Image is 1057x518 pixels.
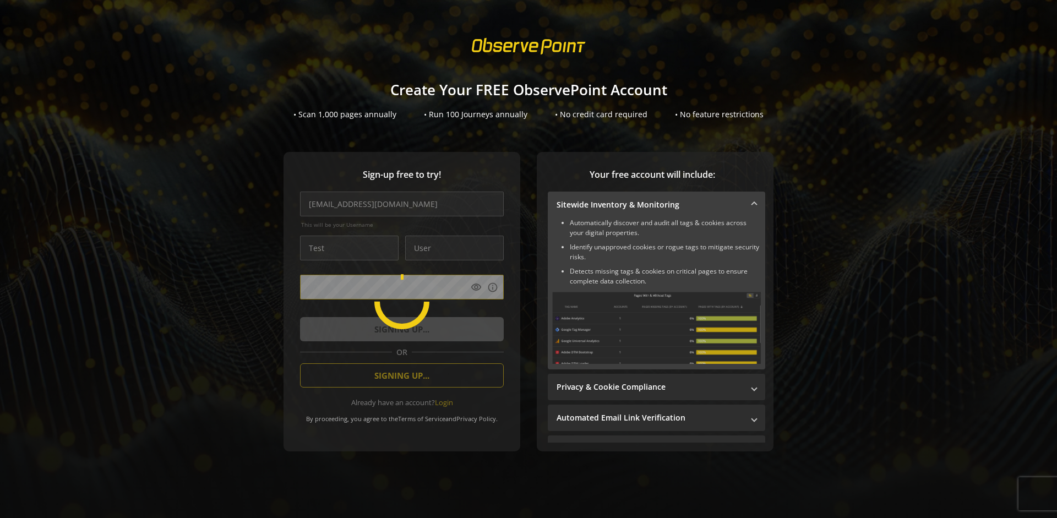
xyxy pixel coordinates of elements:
mat-panel-title: Privacy & Cookie Compliance [557,381,743,392]
div: • No credit card required [555,109,647,120]
span: Your free account will include: [548,168,757,181]
span: Sign-up free to try! [300,168,504,181]
li: Automatically discover and audit all tags & cookies across your digital properties. [570,218,761,238]
a: Privacy Policy [456,415,496,423]
mat-expansion-panel-header: Automated Email Link Verification [548,405,765,431]
mat-panel-title: Sitewide Inventory & Monitoring [557,199,743,210]
li: Identify unapproved cookies or rogue tags to mitigate security risks. [570,242,761,262]
div: Sitewide Inventory & Monitoring [548,218,765,369]
mat-expansion-panel-header: Sitewide Inventory & Monitoring [548,192,765,218]
a: Terms of Service [398,415,445,423]
div: • Scan 1,000 pages annually [293,109,396,120]
div: • Run 100 Journeys annually [424,109,527,120]
mat-expansion-panel-header: Privacy & Cookie Compliance [548,374,765,400]
mat-expansion-panel-header: Performance Monitoring with Web Vitals [548,435,765,462]
div: By proceeding, you agree to the and . [300,407,504,423]
div: • No feature restrictions [675,109,764,120]
li: Detects missing tags & cookies on critical pages to ensure complete data collection. [570,266,761,286]
mat-panel-title: Automated Email Link Verification [557,412,743,423]
img: Sitewide Inventory & Monitoring [552,292,761,364]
